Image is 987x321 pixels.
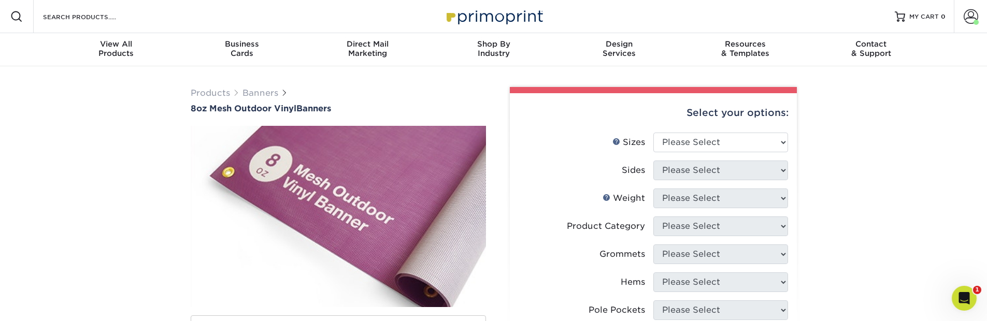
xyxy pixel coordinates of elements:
span: Business [179,39,305,49]
div: Industry [431,39,556,58]
a: Banners [242,88,278,98]
a: Resources& Templates [682,33,808,66]
iframe: Intercom live chat [952,286,977,311]
h1: Banners [191,104,486,113]
div: Sides [622,164,645,177]
a: View AllProducts [53,33,179,66]
div: Product Category [567,220,645,232]
div: Grommets [599,248,645,260]
a: DesignServices [556,33,682,66]
a: Contact& Support [808,33,934,66]
span: Contact [808,39,934,49]
div: Marketing [305,39,431,58]
span: View All [53,39,179,49]
a: Direct MailMarketing [305,33,431,66]
a: 8oz Mesh Outdoor VinylBanners [191,104,486,113]
span: Shop By [431,39,556,49]
div: Select your options: [518,93,789,133]
div: & Templates [682,39,808,58]
div: Weight [603,192,645,205]
div: & Support [808,39,934,58]
a: BusinessCards [179,33,305,66]
img: Primoprint [442,5,546,27]
span: 0 [941,13,946,20]
span: Direct Mail [305,39,431,49]
span: 8oz Mesh Outdoor Vinyl [191,104,296,113]
div: Pole Pockets [589,304,645,316]
span: Design [556,39,682,49]
span: 1 [973,286,981,294]
a: Products [191,88,230,98]
div: Products [53,39,179,58]
div: Services [556,39,682,58]
span: MY CART [909,12,939,21]
a: Shop ByIndustry [431,33,556,66]
input: SEARCH PRODUCTS..... [42,10,143,23]
div: Hems [621,276,645,288]
img: 8oz Mesh Outdoor Vinyl 01 [191,114,486,318]
span: Resources [682,39,808,49]
div: Sizes [612,136,645,149]
div: Cards [179,39,305,58]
